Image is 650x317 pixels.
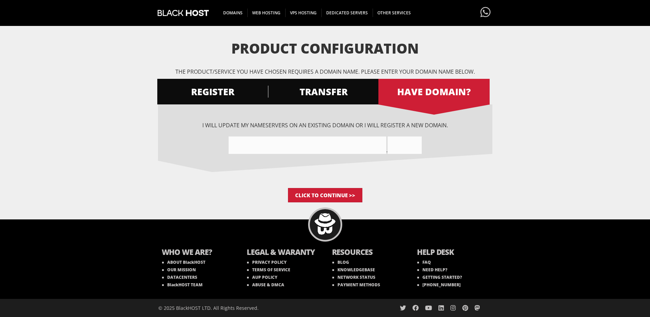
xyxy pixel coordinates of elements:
span: VPS HOSTING [285,9,322,17]
a: TRANSFER [268,79,379,104]
div: I will update my nameservers on an existing domain Or I will register a new domain. [158,121,492,154]
a: AUP POLICY [247,274,277,280]
a: PAYMENT METHODS [332,282,380,288]
span: HAVE DOMAIN? [378,86,490,98]
a: NEED HELP? [417,267,447,273]
span: DOMAINS [218,9,248,17]
span: TRANSFER [268,86,379,98]
p: The product/service you have chosen requires a domain name. Please enter your domain name below. [158,68,492,75]
a: DATACENTERS [162,274,197,280]
div: © 2025 BlackHOST LTD. All Rights Reserved. [158,299,322,317]
a: BlackHOST TEAM [162,282,203,288]
span: WEB HOSTING [247,9,286,17]
h1: Product Configuration [158,41,492,56]
a: ABUSE & DMCA [247,282,284,288]
a: NETWORK STATUS [332,274,375,280]
span: OTHER SERVICES [373,9,416,17]
span: DEDICATED SERVERS [321,9,373,17]
input: Click to Continue >> [288,188,362,202]
a: HAVE DOMAIN? [378,79,490,104]
a: REGISTER [157,79,269,104]
a: BLOG [332,259,349,265]
a: KNOWLEDGEBASE [332,267,375,273]
a: PRIVACY POLICY [247,259,287,265]
b: HELP DESK [417,247,489,259]
a: TERMS OF SERVICE [247,267,290,273]
a: OUR MISSION [162,267,196,273]
a: GETTING STARTED? [417,274,462,280]
b: RESOURCES [332,247,404,259]
a: [PHONE_NUMBER] [417,282,461,288]
a: FAQ [417,259,431,265]
div: . [158,136,492,154]
span: REGISTER [157,86,269,98]
b: WHO WE ARE? [162,247,233,259]
a: ABOUT BlackHOST [162,259,205,265]
b: LEGAL & WARANTY [247,247,318,259]
img: BlackHOST mascont, Blacky. [314,213,336,235]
